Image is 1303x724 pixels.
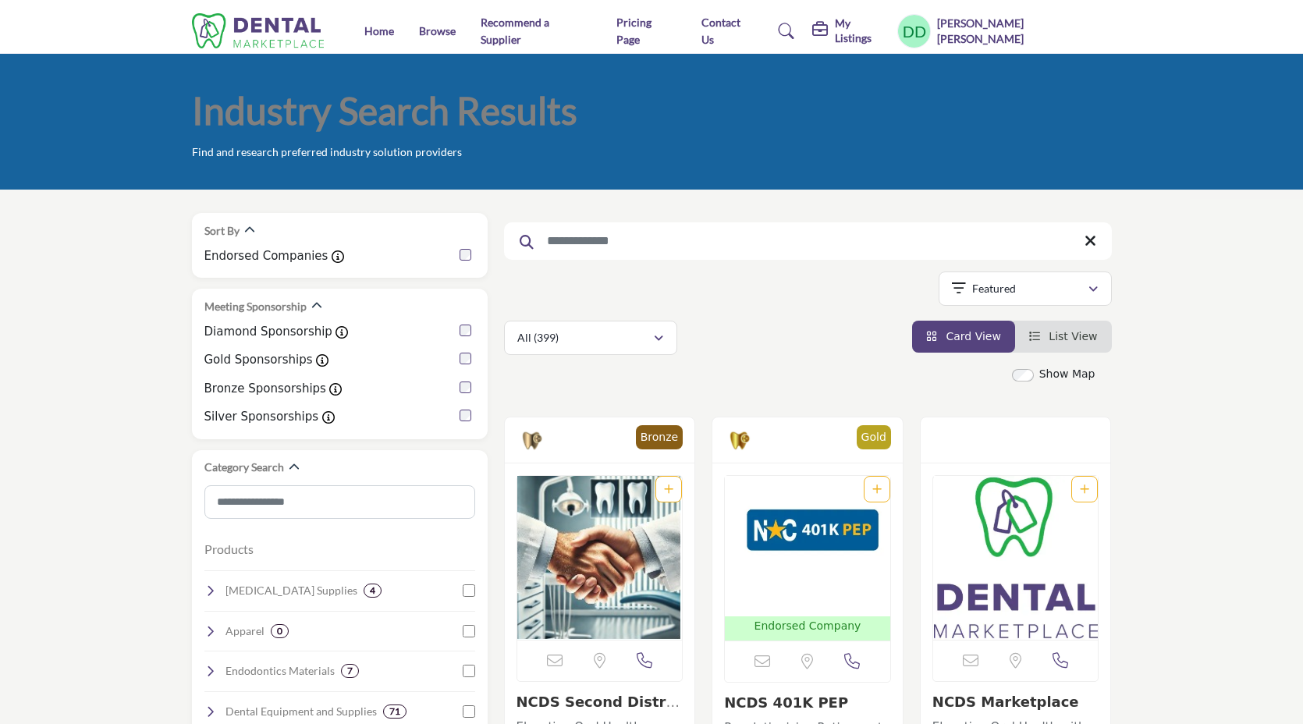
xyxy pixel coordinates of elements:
[204,408,319,426] label: Silver Sponsorships
[1015,321,1112,353] li: List View
[204,247,328,265] label: Endorsed Companies
[204,540,254,559] button: Products
[204,323,332,341] label: Diamond Sponsorship
[616,16,651,46] a: Pricing Page
[225,663,335,679] h4: Endodontics Materials: Supplies for root canal treatments, including sealers, files, and obturati...
[1039,366,1095,382] label: Show Map
[192,144,462,160] p: Find and research preferred industry solution providers
[341,664,359,678] div: 7 Results For Endodontics Materials
[460,353,471,364] input: Gold Sponsorships checkbox
[1029,330,1098,342] a: View List
[389,706,400,717] b: 71
[460,249,471,261] input: Endorsed Companies checkbox
[225,583,357,598] h4: Oral Surgery Supplies: Instruments and materials for surgical procedures, extractions, and bone g...
[812,16,889,44] div: My Listings
[932,694,1079,710] a: NCDS Marketplace
[460,325,471,336] input: Diamond Sponsorship checkbox
[937,16,1111,46] h5: [PERSON_NAME] [PERSON_NAME]
[364,584,382,598] div: 4 Results For Oral Surgery Supplies
[933,476,1099,640] a: Open Listing in new tab
[504,321,677,355] button: All (399)
[939,271,1112,306] button: Featured
[204,299,307,314] h2: Meeting Sponsorship
[754,618,861,634] p: Endorsed Company
[946,330,1000,342] span: Card View
[271,624,289,638] div: 0 Results For Apparel
[517,330,559,346] p: All (399)
[724,694,891,712] h3: NCDS 401K PEP
[641,429,678,445] p: Bronze
[933,476,1099,640] img: NCDS Marketplace
[463,705,475,718] input: Select Dental Equipment and Supplies checkbox
[204,351,313,369] label: Gold Sponsorships
[192,13,332,48] img: Site Logo
[481,16,549,46] a: Recommend a Supplier
[419,24,456,37] a: Browse
[370,585,375,596] b: 4
[204,485,475,519] input: Search Category
[861,429,886,445] p: Gold
[932,694,1099,711] h3: NCDS Marketplace
[517,476,683,640] a: Open Listing in new tab
[872,483,882,495] a: Add To List
[364,24,394,37] a: Home
[460,410,471,421] input: Silver Sponsorships checkbox
[204,460,284,475] h2: Category Search
[463,665,475,677] input: Select Endodontics Materials checkbox
[725,476,890,641] a: Open Listing in new tab
[664,483,673,495] a: Add To List
[725,476,890,616] img: NCDS 401K PEP
[1080,483,1089,495] a: Add To List
[347,665,353,676] b: 7
[1049,330,1097,342] span: List View
[972,281,1016,296] p: Featured
[897,14,932,48] button: Show hide supplier dropdown
[225,704,377,719] h4: Dental Equipment and Supplies: Essential dental chairs, lights, suction devices, and other clinic...
[504,222,1112,260] input: Search Keyword
[383,704,407,719] div: 71 Results For Dental Equipment and Supplies
[912,321,1015,353] li: Card View
[835,16,889,44] h5: My Listings
[763,19,804,44] a: Search
[225,623,265,639] h4: Apparel: Clothing and uniforms for dental professionals.
[204,223,240,239] h2: Sort By
[517,694,683,711] h3: NCDS Second District
[520,429,544,452] img: Bronze Sponsorships Badge Icon
[277,626,282,637] b: 0
[724,694,848,711] a: NCDS 401K PEP
[460,382,471,393] input: Bronze Sponsorships checkbox
[926,330,1001,342] a: View Card
[463,625,475,637] input: Select Apparel checkbox
[701,16,740,46] a: Contact Us
[192,87,577,135] h1: Industry Search Results
[204,380,326,398] label: Bronze Sponsorships
[728,429,751,452] img: Gold Sponsorships Badge Icon
[517,476,683,640] img: NCDS Second District
[463,584,475,597] input: Select Oral Surgery Supplies checkbox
